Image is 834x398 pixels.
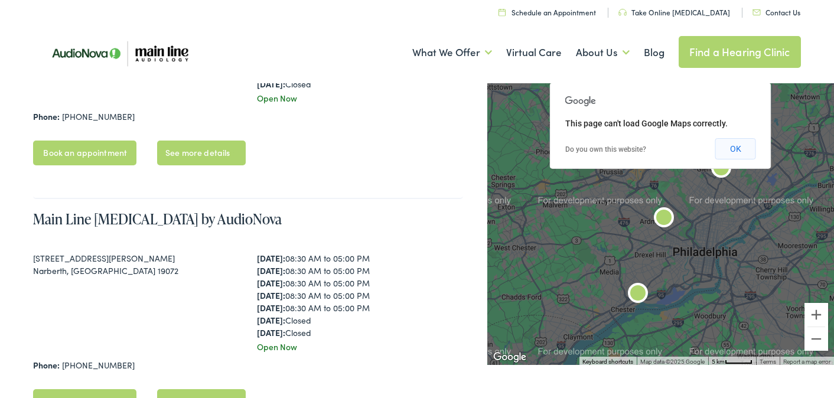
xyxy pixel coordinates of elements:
a: Do you own this website? [565,145,646,154]
div: Open Now [257,92,463,105]
button: Keyboard shortcuts [582,358,633,366]
a: Open this area in Google Maps (opens a new window) [490,350,529,365]
a: [PHONE_NUMBER] [62,110,135,122]
span: This page can't load Google Maps correctly. [565,119,728,128]
strong: Phone: [33,359,60,371]
a: Take Online [MEDICAL_DATA] [618,7,730,17]
div: AudioNova [707,155,735,184]
div: Main Line Audiology by AudioNova [650,205,678,233]
a: Virtual Care [506,31,562,74]
strong: [DATE]: [257,327,285,338]
a: Blog [644,31,664,74]
div: 08:30 AM to 05:00 PM 08:30 AM to 05:00 PM 08:30 AM to 05:00 PM 08:30 AM to 05:00 PM 08:30 AM to 0... [257,252,463,339]
strong: Phone: [33,110,60,122]
a: Terms (opens in new tab) [760,358,776,365]
strong: [DATE]: [257,265,285,276]
strong: [DATE]: [257,314,285,326]
strong: [DATE]: [257,277,285,289]
button: OK [715,138,756,159]
button: Zoom out [804,327,828,351]
div: [STREET_ADDRESS][PERSON_NAME] [33,252,239,265]
a: About Us [576,31,630,74]
img: utility icon [499,8,506,16]
a: Contact Us [752,7,800,17]
span: 5 km [712,358,725,365]
img: utility icon [752,9,761,15]
img: Google [490,350,529,365]
img: utility icon [618,9,627,16]
strong: [DATE]: [257,78,285,90]
button: Map Scale: 5 km per 43 pixels [708,357,756,365]
div: Main Line Audiology by AudioNova [624,280,652,309]
strong: [DATE]: [257,252,285,264]
a: Schedule an Appointment [499,7,596,17]
a: Report a map error [783,358,830,365]
div: Open Now [257,341,463,353]
div: Narberth, [GEOGRAPHIC_DATA] 19072 [33,265,239,277]
strong: [DATE]: [257,289,285,301]
span: Map data ©2025 Google [640,358,705,365]
a: What We Offer [412,31,492,74]
a: [PHONE_NUMBER] [62,359,135,371]
strong: [DATE]: [257,302,285,314]
button: Zoom in [804,303,828,327]
a: Book an appointment [33,141,136,165]
a: Main Line [MEDICAL_DATA] by AudioNova [33,209,282,229]
a: Find a Hearing Clinic [679,36,801,68]
a: See more details [157,141,246,165]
